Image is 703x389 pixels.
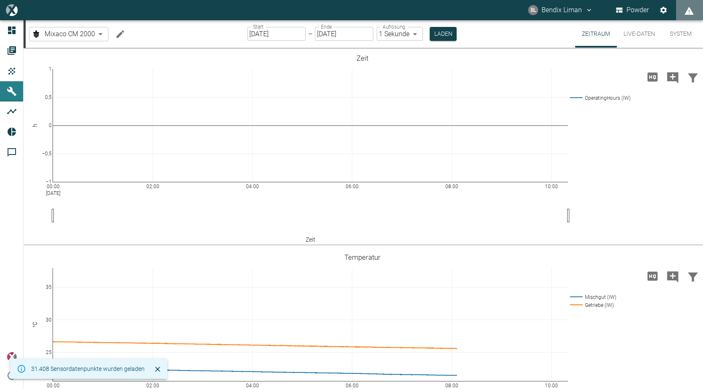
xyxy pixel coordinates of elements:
[683,66,703,88] button: Daten filtern
[151,363,164,376] button: Schließen
[31,29,95,39] a: Mixaco CM 2000
[7,352,17,362] img: Xplore Logo
[377,27,423,41] div: 1 Sekunde
[614,3,651,18] button: Powder
[315,27,373,41] input: DD.MM.YYYY
[308,29,312,39] p: –
[31,361,145,376] div: 31.408 Sensordatenpunkte wurden geladen
[112,26,129,43] button: Machine bearbeiten
[575,20,617,48] button: Zeitraum
[617,20,662,48] button: Live-Daten
[45,29,95,39] span: Mixaco CM 2000
[656,3,671,18] button: Einstellungen
[6,4,17,16] img: logo
[662,20,700,48] button: System
[663,66,683,88] button: Kommentar hinzufügen
[247,27,306,41] input: DD.MM.YYYY
[528,5,538,15] div: BL
[683,265,703,287] button: Daten filtern
[642,72,663,80] span: Hohe Auflösung
[642,272,663,280] span: Hohe Auflösung
[430,27,457,41] button: Laden
[321,23,332,30] label: Ende
[663,265,683,287] button: Kommentar hinzufügen
[383,23,405,30] label: Auflösung
[253,23,264,30] label: Start
[527,3,594,18] button: bendix.liman@kansaihelios-cws.de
